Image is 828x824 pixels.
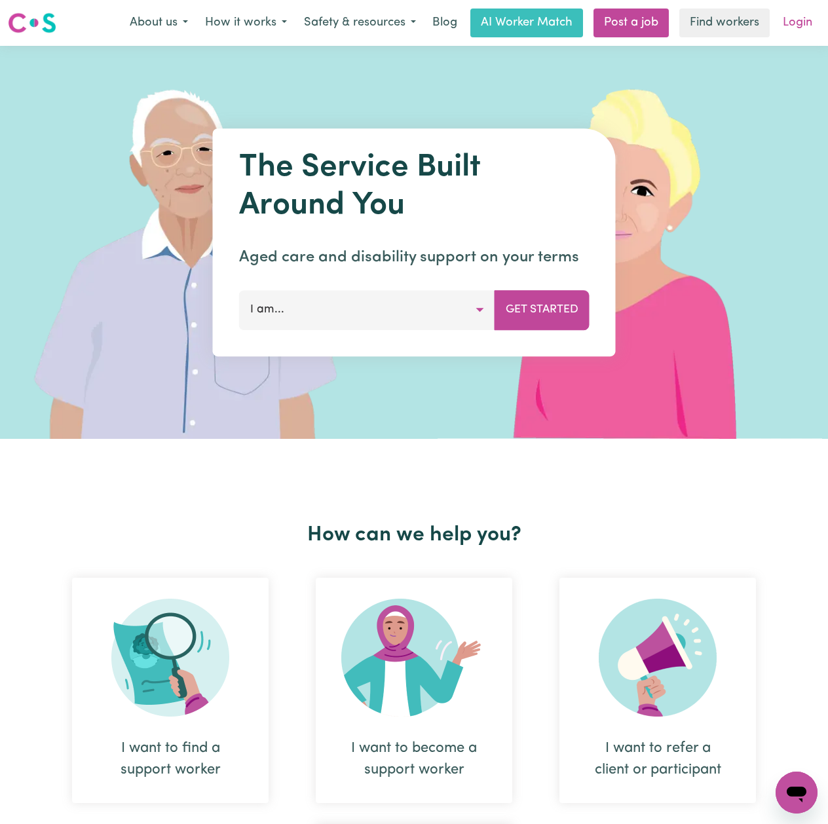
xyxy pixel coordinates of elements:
div: I want to find a support worker [72,578,269,803]
iframe: Button to launch messaging window [776,772,818,814]
a: Blog [424,9,465,37]
button: How it works [197,9,295,37]
div: I want to find a support worker [104,738,237,781]
button: Safety & resources [295,9,424,37]
button: About us [121,9,197,37]
img: Refer [599,599,717,717]
div: I want to become a support worker [347,738,481,781]
a: Careseekers logo [8,8,56,38]
a: Login [775,9,820,37]
div: I want to refer a client or participant [559,578,756,803]
img: Search [111,599,229,717]
a: Find workers [679,9,770,37]
h1: The Service Built Around You [239,149,590,225]
img: Careseekers logo [8,11,56,35]
div: I want to refer a client or participant [591,738,724,781]
button: Get Started [495,290,590,329]
a: Post a job [593,9,669,37]
button: I am... [239,290,495,329]
div: I want to become a support worker [316,578,512,803]
a: AI Worker Match [470,9,583,37]
h2: How can we help you? [48,523,780,548]
img: Become Worker [341,599,487,717]
p: Aged care and disability support on your terms [239,246,590,269]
